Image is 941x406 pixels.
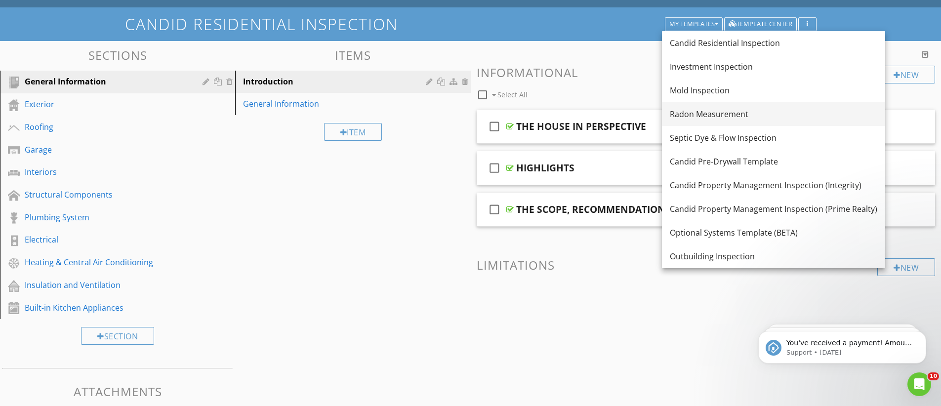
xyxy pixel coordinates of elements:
div: Structural Components [25,189,188,201]
div: Candid Property Management Inspection (Integrity) [670,179,877,191]
div: Item [324,123,382,141]
div: Mold Inspection [670,84,877,96]
div: Outbuilding Inspection [670,250,877,262]
div: Interiors [25,166,188,178]
div: Electrical [25,234,188,245]
button: Template Center [724,17,797,31]
iframe: Intercom live chat [907,372,931,396]
div: Optional Systems Template (BETA) [670,227,877,239]
div: Investment Inspection [670,61,877,73]
div: New [877,66,935,83]
div: Built-in Kitchen Appliances [25,302,188,314]
div: Plumbing System [25,211,188,223]
div: Exterior [25,98,188,110]
div: Septic Dye & Flow Inspection [670,132,877,144]
div: My Templates [669,21,718,28]
div: Candid Property Management Inspection (Prime Realty) [670,203,877,215]
div: General Information [243,98,428,110]
div: Candid Pre-Drywall Template [670,156,877,167]
button: My Templates [665,17,723,31]
h3: Items [235,48,470,62]
h3: Informational [477,66,936,79]
a: Template Center [724,19,797,28]
div: Template Center [729,21,792,28]
div: Heating & Central Air Conditioning [25,256,188,268]
div: New [877,258,935,276]
div: Candid Residential Inspection [670,37,877,49]
i: check_box_outline_blank [487,156,502,180]
i: check_box_outline_blank [487,115,502,138]
iframe: Intercom notifications message [743,310,941,379]
div: Insulation and Ventilation [25,279,188,291]
div: Roofing [25,121,188,133]
span: Select All [497,90,528,99]
i: check_box_outline_blank [487,198,502,221]
div: HIGHLIGHTS [516,162,574,174]
div: General Information [25,76,188,87]
span: 10 [928,372,939,380]
h1: Candid Residential Inspection [125,15,817,33]
div: Radon Measurement [670,108,877,120]
h3: Limitations [477,258,936,272]
div: Garage [25,144,188,156]
div: THE SCOPE, RECOMMENDATIONS, & LIMITATIONS OF THE INSPECTION [516,203,842,215]
h3: Comments [477,48,936,62]
div: Introduction [243,76,428,87]
div: THE HOUSE IN PERSPECTIVE [516,121,646,132]
div: Section [81,327,154,345]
